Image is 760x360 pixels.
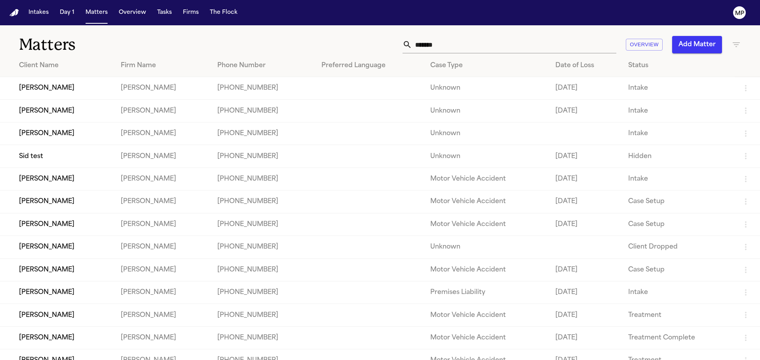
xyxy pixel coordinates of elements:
td: Motor Vehicle Accident [424,304,549,326]
td: [DATE] [549,145,622,168]
td: [PERSON_NAME] [114,190,211,213]
h1: Matters [19,35,229,55]
div: Date of Loss [555,61,616,70]
td: Motor Vehicle Accident [424,190,549,213]
td: [PHONE_NUMBER] [211,168,315,190]
td: [PERSON_NAME] [114,145,211,168]
td: Intake [622,100,735,122]
td: Case Setup [622,213,735,236]
td: [PHONE_NUMBER] [211,190,315,213]
td: Unknown [424,122,549,145]
td: [DATE] [549,77,622,100]
td: [PERSON_NAME] [114,77,211,100]
td: [PERSON_NAME] [114,100,211,122]
td: [PERSON_NAME] [114,281,211,303]
a: Home [9,9,19,17]
td: [PHONE_NUMBER] [211,100,315,122]
div: Client Name [19,61,108,70]
td: Treatment Complete [622,326,735,349]
button: Overview [626,39,663,51]
td: [PHONE_NUMBER] [211,77,315,100]
div: Phone Number [217,61,309,70]
td: [DATE] [549,100,622,122]
div: Status [628,61,728,70]
td: [DATE] [549,258,622,281]
td: Motor Vehicle Accident [424,258,549,281]
button: Firms [180,6,202,20]
td: Intake [622,168,735,190]
td: [PERSON_NAME] [114,213,211,236]
td: Case Setup [622,258,735,281]
td: Intake [622,122,735,145]
td: Unknown [424,77,549,100]
td: [DATE] [549,326,622,349]
td: [PHONE_NUMBER] [211,304,315,326]
button: Day 1 [57,6,78,20]
td: [PERSON_NAME] [114,168,211,190]
td: Unknown [424,100,549,122]
td: Treatment [622,304,735,326]
td: Hidden [622,145,735,168]
div: Preferred Language [321,61,418,70]
td: Motor Vehicle Accident [424,326,549,349]
td: Motor Vehicle Accident [424,213,549,236]
td: [PERSON_NAME] [114,326,211,349]
button: Intakes [25,6,52,20]
td: [DATE] [549,281,622,303]
td: Intake [622,281,735,303]
td: [PHONE_NUMBER] [211,122,315,145]
td: [PHONE_NUMBER] [211,281,315,303]
td: [PHONE_NUMBER] [211,258,315,281]
td: Case Setup [622,190,735,213]
td: Unknown [424,145,549,168]
div: Case Type [430,61,543,70]
td: [PHONE_NUMBER] [211,213,315,236]
td: [DATE] [549,304,622,326]
td: [PERSON_NAME] [114,122,211,145]
td: Client Dropped [622,236,735,258]
button: The Flock [207,6,241,20]
td: Motor Vehicle Accident [424,168,549,190]
button: Tasks [154,6,175,20]
td: [PHONE_NUMBER] [211,145,315,168]
div: Firm Name [121,61,205,70]
td: [PERSON_NAME] [114,304,211,326]
td: Intake [622,77,735,100]
td: [DATE] [549,213,622,236]
button: Matters [82,6,111,20]
td: Premises Liability [424,281,549,303]
td: Unknown [424,236,549,258]
td: [PHONE_NUMBER] [211,236,315,258]
td: [PERSON_NAME] [114,258,211,281]
button: Overview [116,6,149,20]
td: [PHONE_NUMBER] [211,326,315,349]
img: Finch Logo [9,9,19,17]
td: [PERSON_NAME] [114,236,211,258]
text: MP [735,11,744,16]
td: [DATE] [549,190,622,213]
td: [DATE] [549,168,622,190]
button: Add Matter [672,36,722,53]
